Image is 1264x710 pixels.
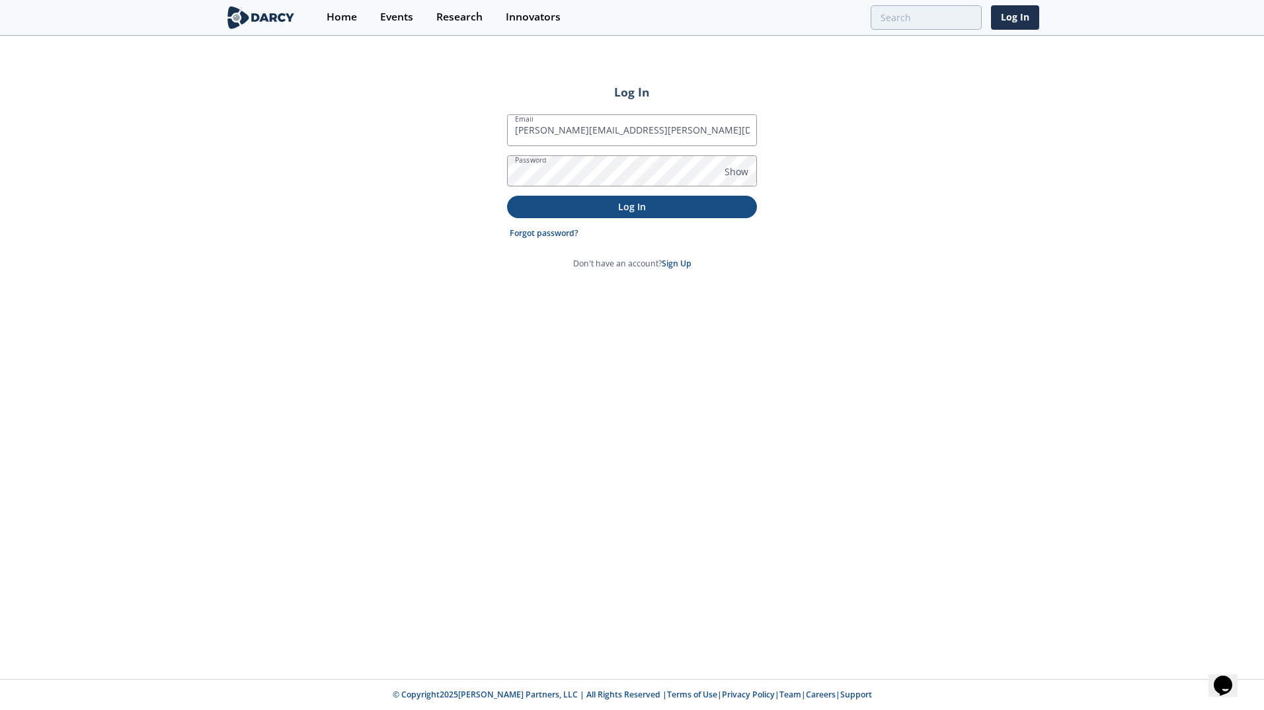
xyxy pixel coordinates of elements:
a: Log In [991,5,1039,30]
button: Log In [507,196,757,217]
a: Privacy Policy [722,689,775,700]
a: Team [779,689,801,700]
p: Don't have an account? [573,258,691,270]
a: Sign Up [662,258,691,269]
label: Email [515,114,533,124]
div: Research [436,12,483,22]
a: Careers [806,689,836,700]
a: Terms of Use [667,689,717,700]
span: Show [725,165,748,178]
h2: Log In [507,83,757,100]
p: Log In [516,200,748,214]
img: logo-wide.svg [225,6,297,29]
label: Password [515,155,547,165]
iframe: chat widget [1208,657,1251,697]
a: Support [840,689,872,700]
div: Events [380,12,413,22]
a: Forgot password? [510,227,578,239]
p: © Copyright 2025 [PERSON_NAME] Partners, LLC | All Rights Reserved | | | | | [143,689,1121,701]
div: Innovators [506,12,561,22]
input: Advanced Search [871,5,982,30]
div: Home [327,12,357,22]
